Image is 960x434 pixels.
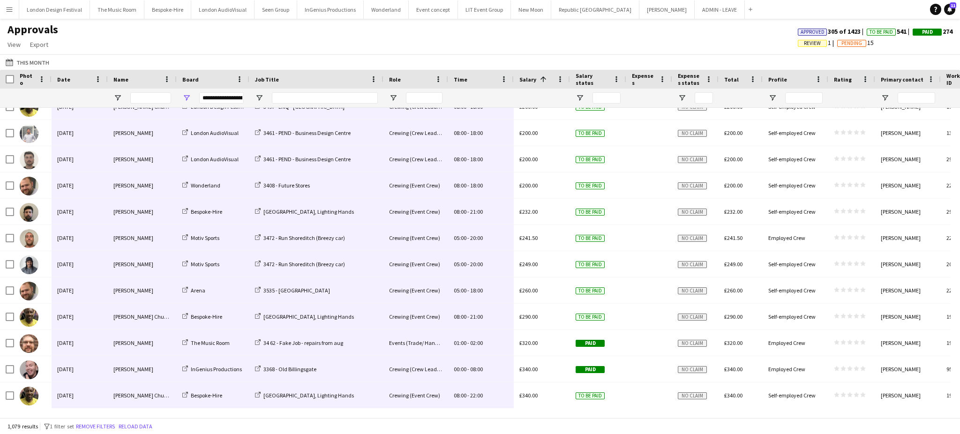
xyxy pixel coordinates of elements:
[576,156,605,163] span: To be paid
[263,261,345,268] span: 3472 - Run Shoreditch (Breezy car)
[191,287,205,294] span: Arena
[57,76,70,83] span: Date
[519,182,538,189] span: £200.00
[108,277,177,303] div: [PERSON_NAME]
[875,225,941,251] div: [PERSON_NAME]
[182,156,239,163] a: London AudioVisual
[834,76,852,83] span: Rating
[52,382,108,408] div: [DATE]
[875,382,941,408] div: [PERSON_NAME]
[383,172,448,198] div: Crewing (Event Crew)
[383,251,448,277] div: Crewing (Event Crew)
[881,76,923,83] span: Primary contact
[768,366,805,373] span: Employed Crew
[20,72,35,86] span: Photo
[144,0,191,19] button: Bespoke-Hire
[52,120,108,146] div: [DATE]
[870,29,893,35] span: To Be Paid
[454,156,466,163] span: 08:00
[724,261,742,268] span: £249.00
[263,339,343,346] span: 34 62 - Fake Job - repairs from aug
[470,287,483,294] span: 18:00
[409,0,458,19] button: Event concept
[182,261,219,268] a: Motiv Sports
[182,392,222,399] a: Bespoke-Hire
[458,0,511,19] button: LIT Event Group
[297,0,364,19] button: InGenius Productions
[724,313,742,320] span: £290.00
[108,172,177,198] div: [PERSON_NAME]
[467,156,469,163] span: -
[576,340,605,347] span: Paid
[678,94,686,102] button: Open Filter Menu
[678,156,707,163] span: No claim
[364,0,409,19] button: Wonderland
[20,334,38,353] img: Corey Arnold
[470,234,483,241] span: 20:00
[182,94,191,102] button: Open Filter Menu
[20,124,38,143] img: Graham Rex
[768,129,816,136] span: Self-employed Crew
[592,92,621,104] input: Salary status Filter Input
[768,261,816,268] span: Self-employed Crew
[768,313,816,320] span: Self-employed Crew
[263,208,354,215] span: [GEOGRAPHIC_DATA], Lighting Hands
[454,366,466,373] span: 00:00
[519,208,538,215] span: £232.00
[20,177,38,195] img: Ben Turner
[470,339,483,346] span: 02:00
[182,366,242,373] a: InGenius Productions
[20,387,38,405] img: Alphonsus Chucks Mordi
[454,339,466,346] span: 01:00
[52,356,108,382] div: [DATE]
[837,38,874,47] span: 15
[26,38,52,51] a: Export
[768,392,816,399] span: Self-employed Crew
[678,72,702,86] span: Expenses status
[576,130,605,137] span: To be paid
[470,313,483,320] span: 21:00
[551,0,639,19] button: Republic [GEOGRAPHIC_DATA]
[191,366,242,373] span: InGenius Productions
[90,0,144,19] button: The Music Room
[255,392,354,399] a: [GEOGRAPHIC_DATA], Lighting Hands
[389,94,397,102] button: Open Filter Menu
[678,314,707,321] span: No claim
[383,225,448,251] div: Crewing (Event Crew)
[467,208,469,215] span: -
[678,182,707,189] span: No claim
[678,340,707,347] span: No claim
[272,92,378,104] input: Job Title Filter Input
[263,129,351,136] span: 3461 - PEND - Business Design Centre
[383,199,448,224] div: Crewing (Event Crew)
[881,94,889,102] button: Open Filter Menu
[922,29,933,35] span: Paid
[470,156,483,163] span: 18:00
[724,129,742,136] span: £200.00
[20,282,38,300] img: Ben Turner
[108,199,177,224] div: [PERSON_NAME]
[191,129,239,136] span: London AudioVisual
[108,120,177,146] div: [PERSON_NAME]
[108,330,177,356] div: [PERSON_NAME]
[875,251,941,277] div: [PERSON_NAME]
[519,339,538,346] span: £320.00
[724,156,742,163] span: £200.00
[191,313,222,320] span: Bespoke-Hire
[255,313,354,320] a: [GEOGRAPHIC_DATA], Lighting Hands
[768,339,805,346] span: Employed Crew
[20,98,38,117] img: Alphonsus Chucks Mordi
[263,366,316,373] span: 3368 - Old Billingsgate
[519,156,538,163] span: £200.00
[454,313,466,320] span: 08:00
[576,314,605,321] span: To be paid
[255,366,316,373] a: 3368 - Old Billingsgate
[263,182,310,189] span: 3408 - Future Stores
[576,235,605,242] span: To be paid
[724,366,742,373] span: £340.00
[52,146,108,172] div: [DATE]
[768,287,816,294] span: Self-employed Crew
[255,0,297,19] button: Seen Group
[108,382,177,408] div: [PERSON_NAME] Chucks Mordi
[74,421,117,432] button: Remove filters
